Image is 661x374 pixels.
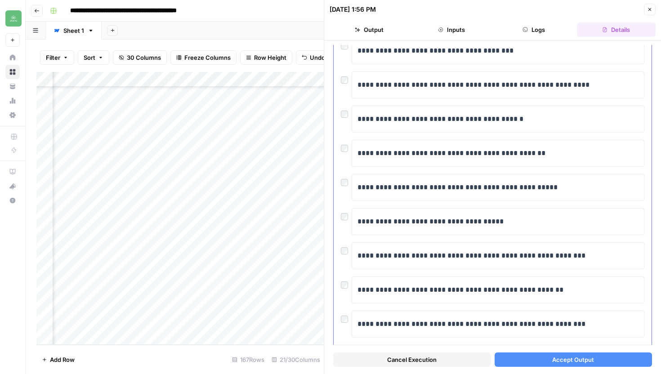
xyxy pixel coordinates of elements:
span: Filter [46,53,60,62]
span: 30 Columns [127,53,161,62]
span: Sort [84,53,95,62]
button: Logs [495,22,573,37]
span: Undo [310,53,325,62]
button: Details [577,22,656,37]
span: Add Row [50,355,75,364]
span: Accept Output [552,355,594,364]
div: What's new? [6,179,19,193]
div: 167 Rows [228,352,268,367]
button: Workspace: Distru [5,7,20,30]
img: Distru Logo [5,10,22,27]
span: Cancel Execution [387,355,437,364]
button: Freeze Columns [170,50,237,65]
a: AirOps Academy [5,165,20,179]
a: Browse [5,65,20,79]
button: Output [330,22,408,37]
a: Home [5,50,20,65]
span: Row Height [254,53,286,62]
a: Sheet 1 [46,22,102,40]
button: Sort [78,50,109,65]
button: What's new? [5,179,20,193]
button: Help + Support [5,193,20,208]
div: Sheet 1 [63,26,84,35]
div: 21/30 Columns [268,352,324,367]
button: Filter [40,50,74,65]
div: [DATE] 1:56 PM [330,5,376,14]
button: Row Height [240,50,292,65]
a: Your Data [5,79,20,93]
button: Accept Output [495,352,652,367]
a: Settings [5,108,20,122]
button: Add Row [36,352,80,367]
button: Undo [296,50,331,65]
span: Freeze Columns [184,53,231,62]
button: Cancel Execution [333,352,491,367]
button: 30 Columns [113,50,167,65]
a: Usage [5,93,20,108]
button: Inputs [412,22,491,37]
